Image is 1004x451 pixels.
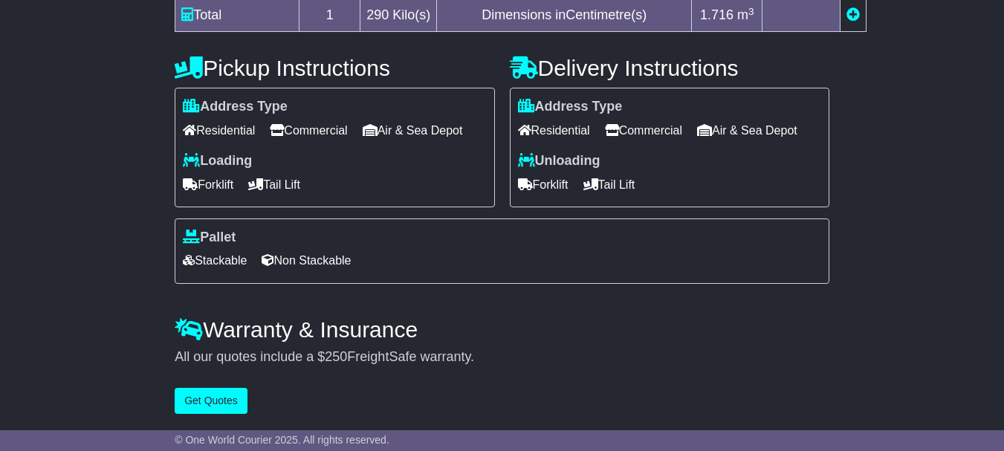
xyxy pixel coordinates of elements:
h4: Warranty & Insurance [175,317,829,342]
span: Non Stackable [262,249,351,272]
div: All our quotes include a $ FreightSafe warranty. [175,349,829,366]
label: Loading [183,153,252,169]
label: Pallet [183,230,236,246]
span: 290 [366,7,389,22]
span: Forklift [518,173,569,196]
h4: Delivery Instructions [510,56,829,80]
sup: 3 [748,6,754,17]
span: Residential [518,119,590,142]
span: © One World Courier 2025. All rights reserved. [175,434,389,446]
span: Air & Sea Depot [697,119,797,142]
span: Air & Sea Depot [363,119,463,142]
a: Add new item [846,7,860,22]
span: Tail Lift [583,173,635,196]
button: Get Quotes [175,388,247,414]
label: Address Type [183,99,288,115]
span: 250 [325,349,347,364]
label: Unloading [518,153,600,169]
span: Forklift [183,173,233,196]
span: Commercial [270,119,347,142]
label: Address Type [518,99,623,115]
span: m [737,7,754,22]
h4: Pickup Instructions [175,56,494,80]
span: Residential [183,119,255,142]
span: Commercial [605,119,682,142]
span: Stackable [183,249,247,272]
span: 1.716 [700,7,733,22]
span: Tail Lift [248,173,300,196]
